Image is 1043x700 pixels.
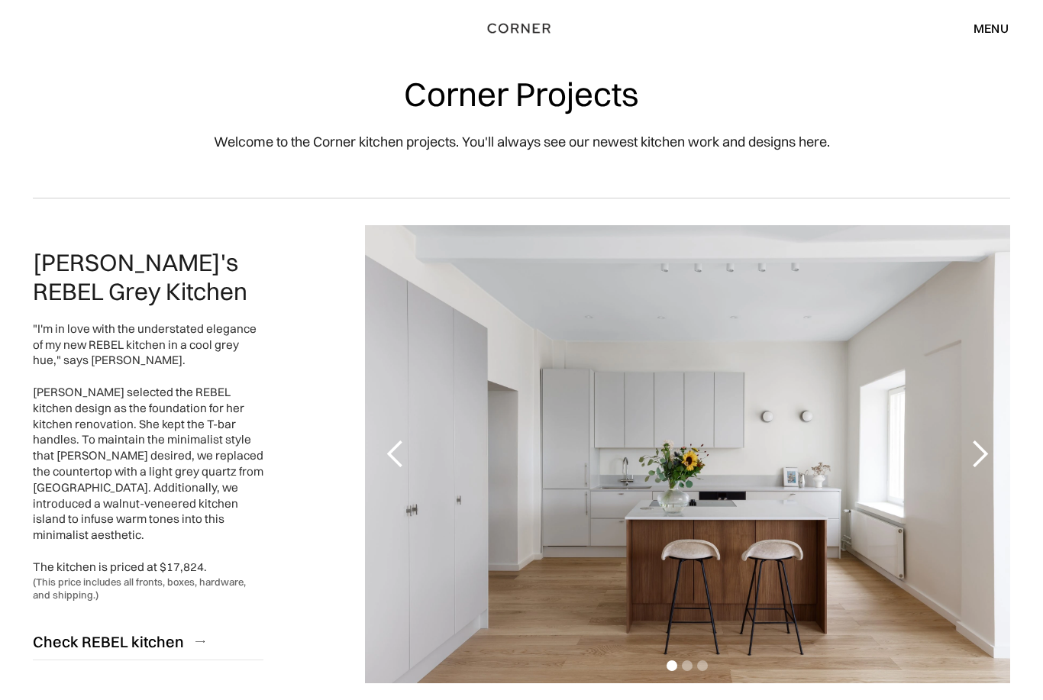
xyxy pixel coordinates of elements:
[697,660,708,671] div: Show slide 3 of 3
[949,225,1010,683] div: next slide
[33,631,184,652] div: Check REBEL kitchen
[33,248,263,306] h2: [PERSON_NAME]'s REBEL Grey Kitchen
[365,225,1010,683] div: carousel
[469,18,574,38] a: home
[958,15,1009,41] div: menu
[365,225,426,683] div: previous slide
[667,660,677,671] div: Show slide 1 of 3
[33,576,263,602] div: (This price includes all fronts, boxes, hardware, and shipping.)
[365,225,1010,683] div: 1 of 3
[404,76,639,112] h1: Corner Projects
[214,131,830,152] p: Welcome to the Corner kitchen projects. You'll always see our newest kitchen work and designs here.
[33,623,263,660] a: Check REBEL kitchen
[974,22,1009,34] div: menu
[682,660,693,671] div: Show slide 2 of 3
[33,321,263,576] div: "I'm in love with the understated elegance of my new REBEL kitchen in a cool grey hue," says [PER...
